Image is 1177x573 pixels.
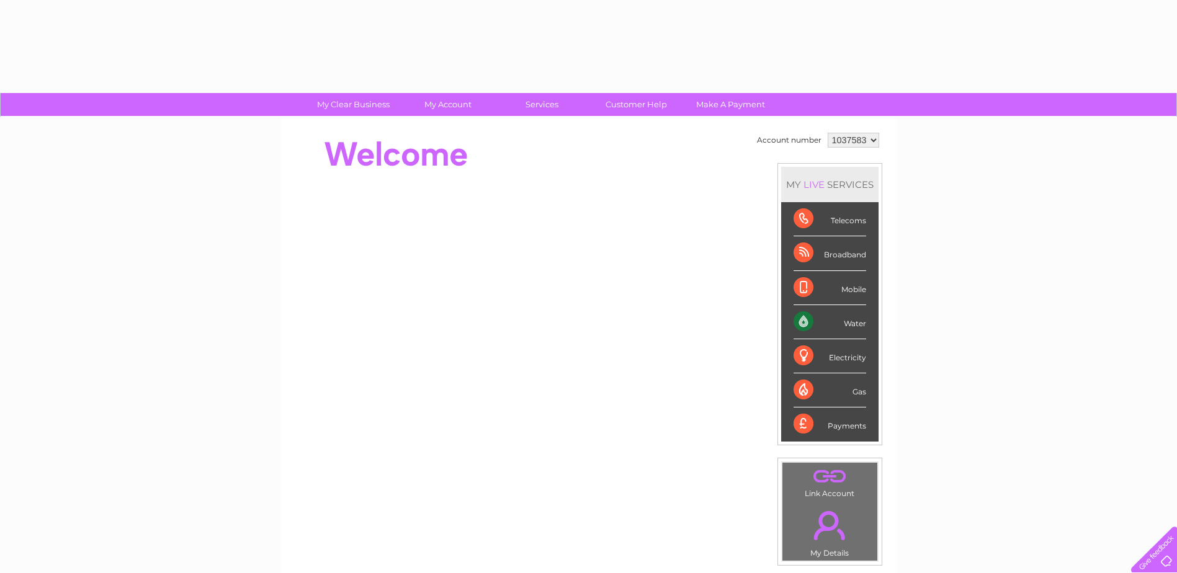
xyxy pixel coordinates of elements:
[794,271,866,305] div: Mobile
[781,167,879,202] div: MY SERVICES
[785,466,874,487] a: .
[801,179,827,190] div: LIVE
[794,407,866,441] div: Payments
[785,504,874,547] a: .
[782,500,878,561] td: My Details
[782,462,878,501] td: Link Account
[794,236,866,270] div: Broadband
[794,339,866,373] div: Electricity
[679,93,782,116] a: Make A Payment
[794,202,866,236] div: Telecoms
[794,373,866,407] div: Gas
[754,130,825,151] td: Account number
[794,305,866,339] div: Water
[396,93,499,116] a: My Account
[585,93,687,116] a: Customer Help
[491,93,593,116] a: Services
[302,93,405,116] a: My Clear Business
